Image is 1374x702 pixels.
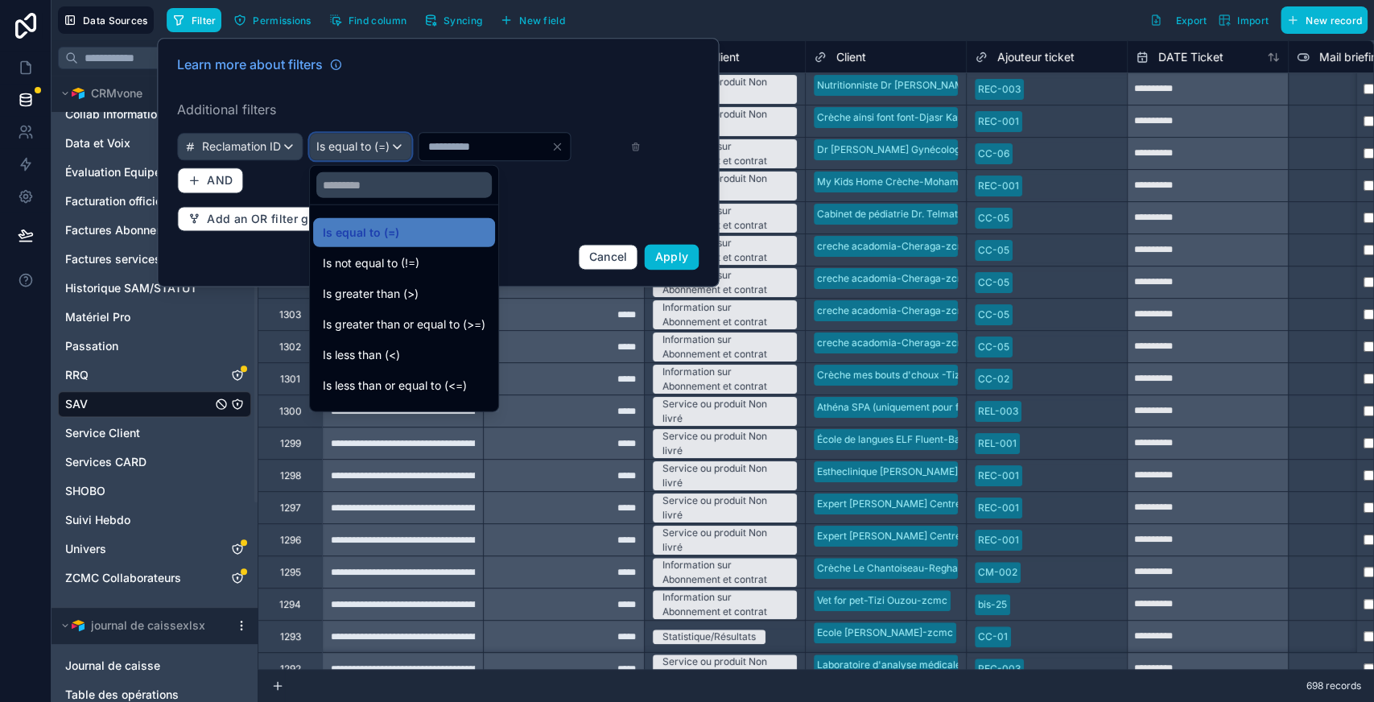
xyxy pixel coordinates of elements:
span: journal de caissexlsx [91,617,205,634]
div: Crèche ainsi font font-Djasr Kasentina-zcmc [817,110,1021,125]
button: Airtable Logojournal de caissexlsx [58,614,229,637]
div: creche acadomia-Cheraga-zcmc [817,304,972,318]
a: SHOBO [65,483,212,499]
div: Service ou produit Non livré [662,171,787,200]
div: CC-05 [978,243,1009,258]
span: Filter [192,14,217,27]
span: Factures services clients [65,251,200,267]
div: 1302 [279,341,301,353]
div: Collab Information [58,101,251,127]
div: Data et Voix [58,130,251,156]
div: Suivi Hebdo [58,507,251,533]
div: CC-05 [978,308,1009,322]
span: Facturation officiel [65,193,165,209]
a: SAV [65,396,212,412]
div: Journal de caisse [58,653,251,679]
button: Airtable LogoCRMvone [58,82,229,105]
div: 1294 [279,598,301,611]
div: REC-001 [978,533,1019,547]
a: Services CARD [65,454,212,470]
img: Airtable Logo [72,87,85,100]
div: 1298 [280,469,301,482]
span: Is equal to (=) [323,223,399,242]
div: Services CARD [58,449,251,475]
button: Find column [324,8,412,32]
span: Services CARD [65,454,146,470]
div: bis-25 [978,597,1007,612]
div: REC-003 [978,82,1021,97]
span: Is not equal to (!=) [323,254,419,273]
div: 1299 [280,437,301,450]
div: Information sur Abonnement et contrat [662,139,787,168]
div: CC-05 [978,275,1009,290]
a: Service Client [65,425,212,441]
a: Data et Voix [65,135,212,151]
span: CRMvone [91,85,142,101]
div: Estheclinique [PERSON_NAME][GEOGRAPHIC_DATA]-zcmc [817,465,1087,479]
span: Permissions [253,14,311,27]
span: Factures Abonnements clients [65,222,212,238]
a: Facturation officiel [65,193,212,209]
div: CC-05 [978,340,1009,354]
span: Is greater than (>) [323,284,419,304]
span: Is greater than or equal to (>=) [323,315,485,334]
div: CM-002 [978,565,1017,580]
a: Évaluation Equipe [65,164,212,180]
div: Service ou produit Non livré [662,75,787,104]
div: Information sur Abonnement et contrat [662,590,787,619]
div: 1297 [280,502,301,514]
span: New record [1306,14,1362,27]
div: Expert [PERSON_NAME] Centre de médecine alternative-Chiffa-zcmc [817,497,1137,511]
span: Find column [349,14,406,27]
img: Airtable Logo [72,619,85,632]
div: Cabinet de pédiatrie Dr. Telmat houria -[PERSON_NAME]-zcmc [817,207,1105,221]
div: Dr [PERSON_NAME] Gynécologue Obstetricienne, Laser gynécologique.-Mohammadia-zcmc [817,142,1241,157]
div: RRQ [58,362,251,388]
div: Information sur Abonnement et contrat [662,268,787,297]
div: Service ou produit Non livré [662,493,787,522]
div: REL-003 [978,404,1018,419]
a: RRQ [65,367,212,383]
div: Information sur Abonnement et contrat [662,300,787,329]
a: Univers [65,541,212,557]
div: Expert [PERSON_NAME] Centre de médecine alternative-Chiffa-zcmc [817,529,1137,543]
div: Information sur Abonnement et contrat [662,236,787,265]
a: Matériel Pro [65,309,212,325]
div: Service ou produit Non livré [662,461,787,490]
div: Matériel Pro [58,304,251,330]
div: 1293 [280,630,301,643]
div: creche acadomia-Cheraga-zcmc [817,239,972,254]
span: Évaluation Equipe [65,164,161,180]
button: Permissions [228,8,316,32]
div: CC-05 [978,211,1009,225]
div: My Kids Home Crèche-Mohammadia-zcmc [817,175,1017,189]
div: REC-001 [978,501,1019,515]
div: REC-003 [978,662,1021,676]
span: 698 records [1306,679,1361,692]
span: Is less than (<) [323,345,400,365]
div: 1292 [280,663,301,675]
div: Passation [58,333,251,359]
div: Information sur Abonnement et contrat [662,558,787,587]
div: Univers [58,536,251,562]
div: Vet for pet-Tizi Ouzou-zcmc [817,593,947,608]
div: Service ou produit Non livré [662,655,787,683]
span: Is empty [323,407,369,426]
div: Service ou produit Non livré [662,397,787,426]
span: SHOBO [65,483,105,499]
a: Journal de caisse [65,658,212,674]
span: Data et Voix [65,135,130,151]
button: Export [1144,6,1212,34]
span: Collab Information [65,106,163,122]
button: New field [494,8,571,32]
div: REC-001 [978,114,1019,129]
span: Journal de caisse [65,658,160,674]
span: ZCMC Collaborateurs [65,570,181,586]
span: RRQ [65,367,89,383]
button: Filter [167,8,222,32]
div: 1303 [279,308,301,321]
div: Information sur Abonnement et contrat [662,365,787,394]
div: Service ou produit Non livré [662,526,787,555]
div: Ecole [PERSON_NAME]-zcmc [817,626,953,640]
div: SAV [58,391,251,417]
